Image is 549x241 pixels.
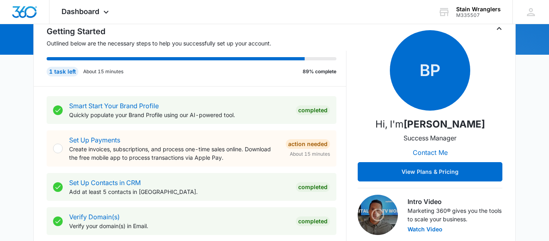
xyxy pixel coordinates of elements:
[296,182,330,192] div: Completed
[69,222,289,230] p: Verify your domain(s) in Email.
[303,68,336,75] p: 89% complete
[69,136,120,144] a: Set Up Payments
[61,7,99,16] span: Dashboard
[408,197,502,206] h3: Intro Video
[47,39,346,47] p: Outlined below are the necessary steps to help you successfully set up your account.
[404,118,485,130] strong: [PERSON_NAME]
[390,30,470,111] span: BP
[494,24,504,33] button: Toggle Collapse
[83,68,123,75] p: About 15 minutes
[69,187,289,196] p: Add at least 5 contacts in [GEOGRAPHIC_DATA].
[69,145,279,162] p: Create invoices, subscriptions, and process one-time sales online. Download the free mobile app t...
[286,139,330,149] div: Action Needed
[290,150,330,158] span: About 15 minutes
[47,67,78,76] div: 1 task left
[358,162,502,181] button: View Plans & Pricing
[358,195,398,235] img: Intro Video
[47,25,346,37] h2: Getting Started
[405,143,456,162] button: Contact Me
[375,117,485,132] p: Hi, I'm
[69,179,141,187] a: Set Up Contacts in CRM
[69,102,159,110] a: Smart Start Your Brand Profile
[69,213,120,221] a: Verify Domain(s)
[296,216,330,226] div: Completed
[69,111,289,119] p: Quickly populate your Brand Profile using our AI-powered tool.
[456,6,501,12] div: account name
[408,206,502,223] p: Marketing 360® gives you the tools to scale your business.
[404,133,457,143] p: Success Manager
[456,12,501,18] div: account id
[296,105,330,115] div: Completed
[408,227,442,232] button: Watch Video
